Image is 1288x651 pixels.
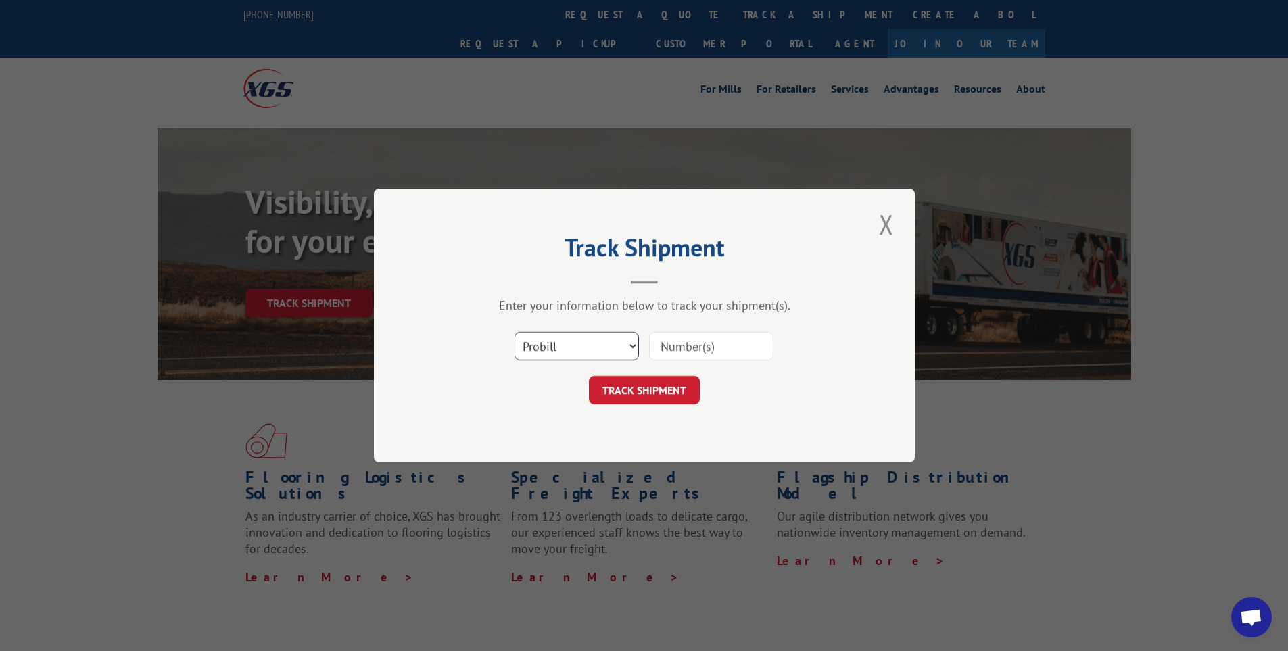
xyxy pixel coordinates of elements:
[649,332,773,360] input: Number(s)
[442,238,847,264] h2: Track Shipment
[875,206,898,243] button: Close modal
[589,376,700,404] button: TRACK SHIPMENT
[1231,597,1272,637] a: Open chat
[442,297,847,313] div: Enter your information below to track your shipment(s).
